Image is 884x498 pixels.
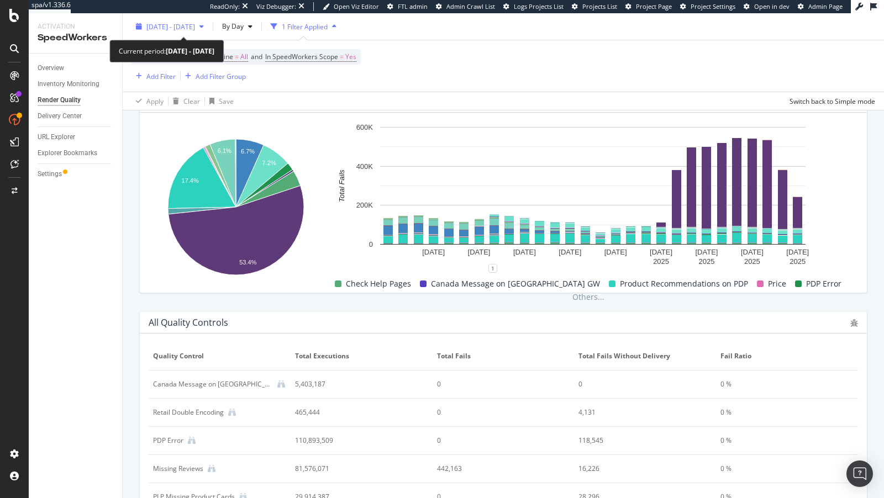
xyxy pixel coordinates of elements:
[468,248,491,256] text: [DATE]
[808,2,843,10] span: Admin Page
[38,62,64,74] div: Overview
[153,351,283,361] span: Quality Control
[650,248,672,256] text: [DATE]
[559,248,581,256] text: [DATE]
[513,248,536,256] text: [DATE]
[578,436,698,446] div: 118,545
[38,131,75,143] div: URL Explorer
[38,110,114,122] a: Delivery Center
[786,248,809,256] text: [DATE]
[754,2,790,10] span: Open in dev
[327,121,859,268] svg: A chart.
[239,259,256,266] text: 53.4%
[251,52,262,61] span: and
[38,147,97,159] div: Explorer Bookmarks
[572,2,617,11] a: Projects List
[680,2,735,11] a: Project Settings
[38,94,81,106] div: Render Quality
[437,379,557,389] div: 0
[153,436,183,446] div: PDP Error
[218,148,231,155] text: 6.1%
[653,257,669,266] text: 2025
[699,257,715,266] text: 2025
[741,248,764,256] text: [DATE]
[146,22,195,31] span: [DATE] - [DATE]
[744,257,760,266] text: 2025
[720,351,851,361] span: Fail Ratio
[578,351,709,361] span: Total fails without Delivery
[356,123,373,131] text: 600K
[38,94,114,106] a: Render Quality
[720,436,840,446] div: 0 %
[620,277,748,290] span: Product Recommendations on PDP
[38,78,99,90] div: Inventory Monitoring
[356,202,373,210] text: 200K
[205,92,234,110] button: Save
[218,18,257,35] button: By Day
[38,110,82,122] div: Delivery Center
[196,71,246,81] div: Add Filter Group
[153,464,203,474] div: Missing Reviews
[38,147,114,159] a: Explorer Bookmarks
[265,52,338,61] span: In SpeedWorkers Scope
[744,2,790,11] a: Open in dev
[131,70,176,83] button: Add Filter
[256,2,296,11] div: Viz Debugger:
[131,18,208,35] button: [DATE] - [DATE]
[295,351,425,361] span: Total Executions
[625,2,672,11] a: Project Page
[604,248,627,256] text: [DATE]
[696,248,718,256] text: [DATE]
[437,407,557,417] div: 0
[345,49,356,65] span: Yes
[356,162,373,171] text: 400K
[790,96,875,105] div: Switch back to Simple mode
[446,2,495,10] span: Admin Crawl List
[153,379,273,389] div: Canada Message on USA GW
[153,407,224,417] div: Retail Double Encoding
[334,2,379,10] span: Open Viz Editor
[568,290,609,304] span: Others...
[437,351,567,361] span: Total Fails
[437,436,557,446] div: 0
[431,277,600,290] span: Canada Message on [GEOGRAPHIC_DATA] GW
[146,71,176,81] div: Add Filter
[241,148,255,155] text: 6.7%
[785,92,875,110] button: Switch back to Simple mode
[846,460,873,487] div: Open Intercom Messenger
[437,464,557,474] div: 442,163
[166,46,214,56] b: [DATE] - [DATE]
[266,18,341,35] button: 1 Filter Applied
[369,240,373,248] text: 0
[218,22,244,31] span: By Day
[798,2,843,11] a: Admin Page
[790,257,806,266] text: 2025
[119,45,214,57] div: Current period:
[38,31,113,44] div: SpeedWorkers
[182,177,199,184] text: 17.4%
[691,2,735,10] span: Project Settings
[338,169,346,202] text: Total Fails
[295,407,415,417] div: 465,444
[149,317,228,328] div: All Quality Controls
[323,2,379,11] a: Open Viz Editor
[578,464,698,474] div: 16,226
[38,168,62,180] div: Settings
[210,2,240,11] div: ReadOnly:
[38,78,114,90] a: Inventory Monitoring
[346,277,411,290] span: Check Help Pages
[850,319,858,327] div: bug
[295,436,415,446] div: 110,893,509
[262,160,276,166] text: 7.2%
[38,22,113,31] div: Activation
[146,96,164,105] div: Apply
[240,49,248,65] span: All
[149,134,323,284] svg: A chart.
[169,92,200,110] button: Clear
[422,248,445,256] text: [DATE]
[768,277,786,290] span: Price
[38,131,114,143] a: URL Explorer
[578,407,698,417] div: 4,131
[398,2,428,10] span: FTL admin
